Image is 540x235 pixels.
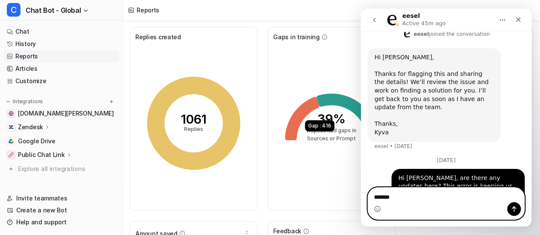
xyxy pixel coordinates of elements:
[18,162,116,176] span: Explore all integrations
[3,97,46,106] button: Integrations
[3,50,119,62] a: Reports
[3,63,119,75] a: Articles
[7,165,15,173] img: explore all integrations
[9,111,14,116] img: price-agg-sandy.vercel.app
[18,137,55,145] span: Google Drive
[3,107,119,119] a: price-agg-sandy.vercel.app[DOMAIN_NAME][PERSON_NAME]
[184,126,203,132] tspan: Replies
[38,165,157,207] div: Hi [PERSON_NAME], are there any updates here? This error is keeping us from updating our Zendesk ...
[7,160,164,223] div: Eric says…
[3,192,119,204] a: Invite teammates
[7,3,20,17] span: C
[7,179,164,194] textarea: Message…
[18,109,114,118] span: [DOMAIN_NAME][PERSON_NAME]
[18,151,65,159] p: Public Chat Link
[3,163,119,175] a: Explore all integrations
[9,125,14,130] img: Zendesk
[13,197,20,204] button: Emoji picker
[31,160,164,212] div: Hi [PERSON_NAME], are there any updates here? This error is keeping us from updating our Zendesk ...
[9,139,14,144] img: Google Drive
[181,112,207,127] tspan: 1061
[3,38,119,50] a: History
[361,9,531,226] iframe: To enrich screen reader interactions, please activate Accessibility in Grammarly extension settings
[108,99,114,104] img: menu_add.svg
[307,127,356,133] tspan: Replies had gaps in
[3,26,119,38] a: Chat
[3,135,119,147] a: Google DriveGoogle Drive
[13,98,43,105] p: Integrations
[273,32,320,41] span: Gaps in training
[5,99,11,104] img: expand menu
[137,6,159,15] div: Reports
[3,216,119,228] a: Help and support
[135,32,181,41] span: Replies created
[26,4,81,16] span: Chat Bot - Global
[307,135,356,142] tspan: Sources or Prompt
[3,204,119,216] a: Create a new Bot
[9,152,14,157] img: Public Chat Link
[3,75,119,87] a: Customize
[18,123,43,131] p: Zendesk
[317,111,346,126] tspan: 39%
[146,194,160,207] button: Send a message…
